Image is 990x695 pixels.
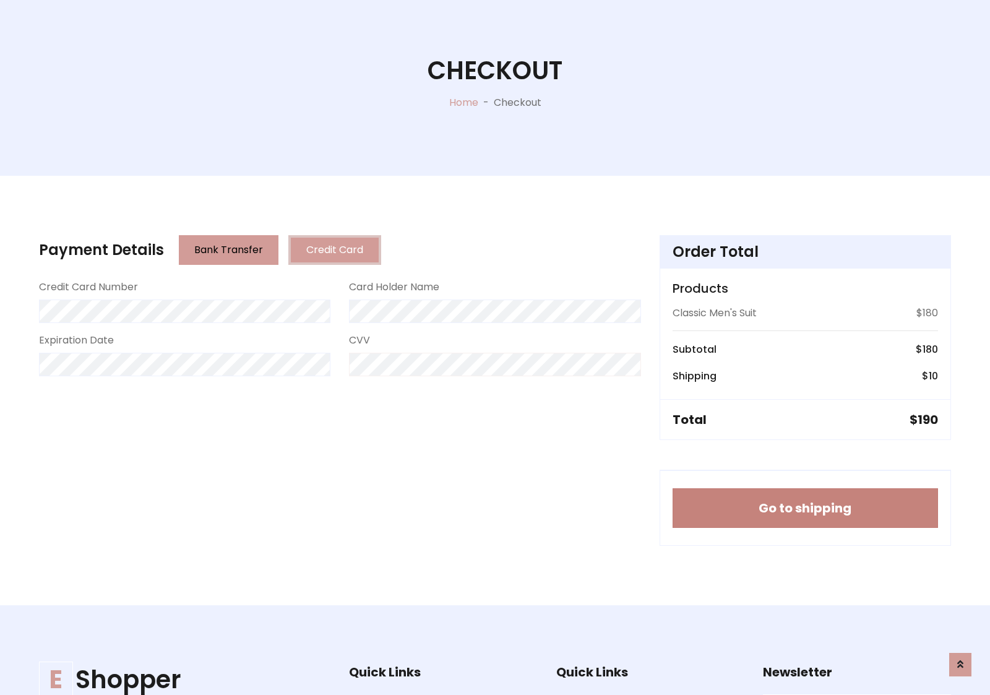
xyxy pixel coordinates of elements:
[923,342,938,356] span: 180
[918,411,938,428] span: 190
[916,343,938,355] h6: $
[494,95,541,110] p: Checkout
[39,665,310,694] a: EShopper
[673,343,717,355] h6: Subtotal
[39,280,138,295] label: Credit Card Number
[763,665,951,680] h5: Newsletter
[349,665,537,680] h5: Quick Links
[673,243,938,261] h4: Order Total
[673,412,707,427] h5: Total
[349,280,439,295] label: Card Holder Name
[673,488,938,528] button: Go to shipping
[556,665,744,680] h5: Quick Links
[673,281,938,296] h5: Products
[39,241,164,259] h4: Payment Details
[673,306,757,321] p: Classic Men's Suit
[179,235,278,265] button: Bank Transfer
[929,369,938,383] span: 10
[288,235,381,265] button: Credit Card
[910,412,938,427] h5: $
[428,56,562,85] h1: Checkout
[349,333,370,348] label: CVV
[39,665,310,694] h1: Shopper
[916,306,938,321] p: $180
[449,95,478,110] a: Home
[673,370,717,382] h6: Shipping
[922,370,938,382] h6: $
[39,333,114,348] label: Expiration Date
[478,95,494,110] p: -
